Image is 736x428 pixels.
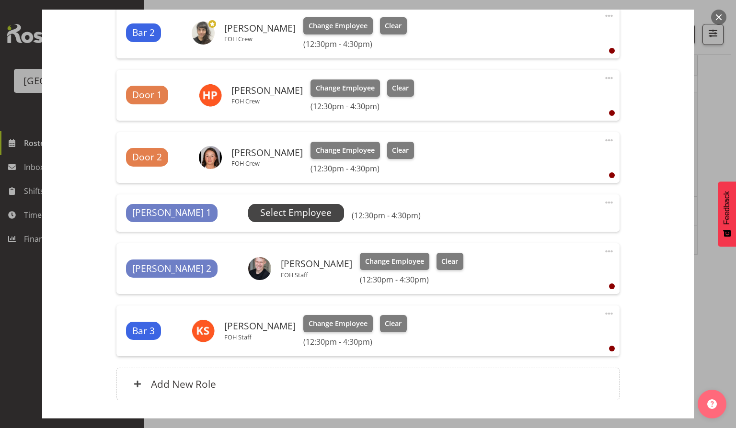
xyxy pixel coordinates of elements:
span: Feedback [723,191,731,225]
span: Bar 2 [132,26,155,40]
span: Select Employee [260,206,332,220]
span: Change Employee [309,21,368,31]
h6: (12:30pm - 4:30pm) [310,101,414,111]
button: Change Employee [303,17,373,34]
h6: (12:30pm - 4:30pm) [352,211,421,220]
button: Clear [387,142,414,159]
button: Clear [387,79,414,97]
h6: Add New Role [151,378,216,390]
img: elea-hargreaves2c755f076077fa11bccae5db5d7fb730.png [199,146,222,169]
p: FOH Crew [231,159,303,167]
img: kelly-shepherd9515.jpg [192,319,215,342]
div: User is clocked out [609,283,615,289]
span: Door 1 [132,88,162,102]
div: User is clocked out [609,346,615,351]
button: Change Employee [310,79,380,97]
span: [PERSON_NAME] 1 [132,206,211,220]
span: Clear [392,83,409,93]
span: Clear [392,145,409,156]
h6: (12:30pm - 4:30pm) [303,39,407,49]
button: Change Employee [310,142,380,159]
p: FOH Staff [281,271,352,279]
div: User is clocked out [609,48,615,54]
button: Feedback - Show survey [718,181,736,247]
h6: (12:30pm - 4:30pm) [310,164,414,173]
h6: [PERSON_NAME] [281,259,352,269]
img: tommy-shorter85c8f1a56b4ed63504956323104cc7d0.png [248,257,271,280]
div: User is clocked out [609,110,615,116]
span: Door 2 [132,150,162,164]
p: FOH Staff [224,333,296,341]
button: Clear [380,17,407,34]
img: heather-powell11501.jpg [199,84,222,107]
button: Change Employee [303,315,373,332]
h6: [PERSON_NAME] [224,23,296,34]
span: Change Employee [365,256,424,267]
span: Clear [385,318,402,329]
span: Bar 3 [132,324,155,338]
p: FOH Crew [231,97,303,105]
h6: [PERSON_NAME] [231,147,303,158]
p: FOH Crew [224,35,296,43]
button: Clear [437,253,464,270]
button: Change Employee [360,253,429,270]
span: Change Employee [316,83,375,93]
span: Change Employee [316,145,375,156]
span: Clear [441,256,458,267]
span: Change Employee [309,318,368,329]
span: [PERSON_NAME] 2 [132,262,211,276]
img: help-xxl-2.png [707,399,717,409]
h6: [PERSON_NAME] [231,85,303,96]
button: Clear [380,315,407,332]
div: User is clocked out [609,172,615,178]
h6: [PERSON_NAME] [224,321,296,331]
img: dominique-voglerb999deed7b2aa43f4fc17e5c3eb05113.png [192,22,215,45]
h6: (12:30pm - 4:30pm) [303,337,407,347]
span: Clear [385,21,402,31]
h6: (12:30pm - 4:30pm) [360,275,463,284]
